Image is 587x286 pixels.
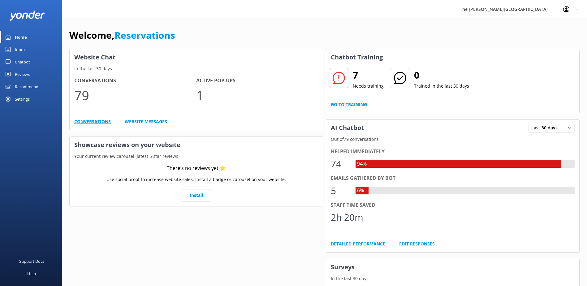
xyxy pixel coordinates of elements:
[15,80,38,93] div: Recommend
[326,259,580,275] h3: Surveys
[353,68,384,83] h2: 7
[70,49,323,65] h3: Website Chat
[182,189,211,201] a: Install
[331,148,575,156] div: Helped immediately
[106,176,286,183] p: Use social proof to increase website sales. Install a badge or carousel on your website.
[331,101,367,108] a: Go to Training
[326,136,580,143] p: Out of 79 conversations
[326,120,369,136] h3: AI Chatbot
[399,240,435,247] a: Edit Responses
[15,93,30,105] div: Settings
[69,28,175,43] h1: Welcome,
[15,43,26,56] div: Inbox
[331,210,363,225] div: 2h 20m
[114,29,175,41] a: Reservations
[531,124,561,131] span: Last 30 days
[74,118,111,125] a: Conversations
[70,65,323,72] p: In the last 30 days
[414,68,469,83] h2: 0
[167,164,226,172] div: There’s no reviews yet ⭐
[15,68,30,80] div: Reviews
[356,160,368,168] div: 94%
[414,83,469,89] p: Trained in the last 30 days
[196,85,318,106] p: 1
[74,77,196,85] h4: Conversations
[196,77,318,85] h4: Active Pop-ups
[15,56,30,68] div: Chatbot
[326,275,580,282] p: In the last 30 days
[331,174,575,182] div: Emails gathered by bot
[326,49,387,65] h3: Chatbot Training
[27,267,36,280] div: Help
[331,201,575,209] div: Staff time saved
[353,83,384,89] p: Needs training
[356,187,365,195] div: 6%
[70,137,323,153] h3: Showcase reviews on your website
[74,85,196,106] p: 79
[331,183,349,198] div: 5
[125,118,167,125] a: Website Messages
[19,255,44,267] div: Support Docs
[15,31,27,43] div: Home
[331,240,385,247] a: Detailed Performance
[331,156,349,171] div: 74
[70,153,323,160] p: Your current review carousel (latest 5 star reviews)
[9,11,45,21] img: yonder-white-logo.png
